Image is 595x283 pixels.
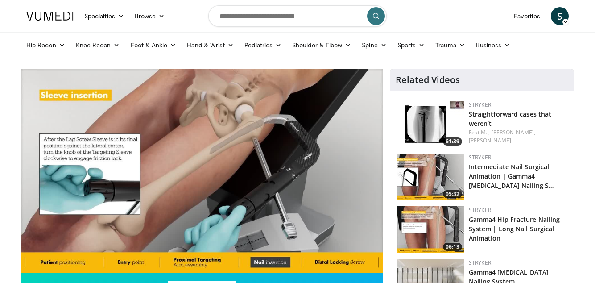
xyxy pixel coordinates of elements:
[21,69,383,273] video-js: Video Player
[70,36,125,54] a: Knee Recon
[469,162,554,190] a: Intermediate Nail Surgical Animation | Gamma4 [MEDICAL_DATA] Nailing S…
[469,154,491,161] a: Stryker
[397,101,464,148] img: adeeea91-82ef-47f4-b808-fa27a199ba70.150x105_q85_crop-smart_upscale.jpg
[79,7,129,25] a: Specialties
[508,7,545,25] a: Favorites
[182,36,239,54] a: Hand & Wrist
[551,7,569,25] a: S
[397,154,464,200] a: 05:32
[469,129,566,145] div: Feat.
[356,36,392,54] a: Spine
[287,36,356,54] a: Shoulder & Elbow
[469,101,491,108] a: Stryker
[21,36,70,54] a: Hip Recon
[469,110,552,128] a: Straightforward cases that weren’t
[469,259,491,266] a: Stryker
[471,36,516,54] a: Business
[239,36,287,54] a: Pediatrics
[430,36,471,54] a: Trauma
[26,12,74,21] img: VuMedi Logo
[443,137,462,146] span: 61:39
[396,75,460,85] h4: Related Videos
[208,5,387,27] input: Search topics, interventions
[469,206,491,214] a: Stryker
[481,129,490,136] a: M. ,
[397,154,464,200] img: 5fbe4ff2-1eb1-49d0-b42c-9dd66d6fb913.150x105_q85_crop-smart_upscale.jpg
[397,206,464,253] img: 155d8d39-586d-417b-a344-3221a42b29c1.150x105_q85_crop-smart_upscale.jpg
[492,129,535,136] a: [PERSON_NAME],
[397,206,464,253] a: 06:13
[469,137,511,144] a: [PERSON_NAME]
[125,36,182,54] a: Foot & Ankle
[469,215,560,242] a: Gamma4 Hip Fracture Nailing System | Long Nail Surgical Animation
[443,243,462,251] span: 06:13
[397,101,464,148] a: 61:39
[129,7,170,25] a: Browse
[392,36,430,54] a: Sports
[443,190,462,198] span: 05:32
